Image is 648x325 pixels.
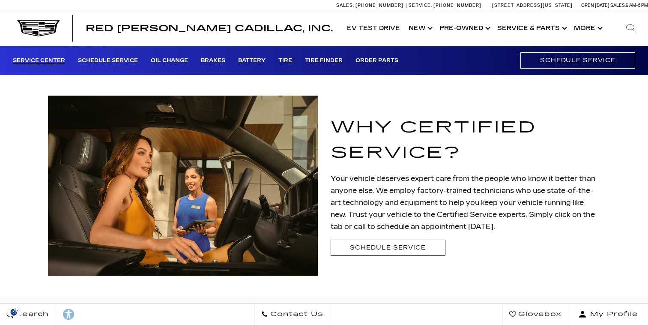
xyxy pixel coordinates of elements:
[336,3,354,8] span: Sales:
[435,11,493,45] a: Pre-Owned
[4,307,24,316] section: Click to Open Cookie Consent Modal
[626,3,648,8] span: 9 AM-6 PM
[570,11,605,45] button: More
[336,3,406,8] a: Sales: [PHONE_NUMBER]
[355,3,403,8] span: [PHONE_NUMBER]
[404,11,435,45] a: New
[201,57,225,64] a: Brakes
[331,173,600,233] p: Your vehicle deserves expert care from the people who know it better than anyone else. We employ ...
[493,11,570,45] a: Service & Parts
[343,11,404,45] a: EV Test Drive
[520,52,635,68] a: Schedule Service
[13,308,49,320] span: Search
[86,23,333,33] span: Red [PERSON_NAME] Cadillac, Inc.
[278,57,292,64] a: Tire
[13,57,65,64] a: Service Center
[331,115,600,166] h1: Why Certified Service?
[238,57,266,64] a: Battery
[581,3,609,8] span: Open [DATE]
[305,57,343,64] a: Tire Finder
[516,308,561,320] span: Glovebox
[268,308,323,320] span: Contact Us
[502,304,568,325] a: Glovebox
[355,57,398,64] a: Order Parts
[610,3,626,8] span: Sales:
[409,3,432,8] span: Service:
[17,20,60,36] img: Cadillac Dark Logo with Cadillac White Text
[151,57,188,64] a: Oil Change
[587,308,638,320] span: My Profile
[406,3,484,8] a: Service: [PHONE_NUMBER]
[48,96,318,276] img: Service technician talking to a man and showing his ipad
[86,24,333,33] a: Red [PERSON_NAME] Cadillac, Inc.
[433,3,481,8] span: [PHONE_NUMBER]
[254,304,330,325] a: Contact Us
[492,3,573,8] a: [STREET_ADDRESS][US_STATE]
[4,307,24,316] img: Opt-Out Icon
[78,57,138,64] a: Schedule Service
[331,240,445,256] a: Schedule Service
[568,304,648,325] button: Open user profile menu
